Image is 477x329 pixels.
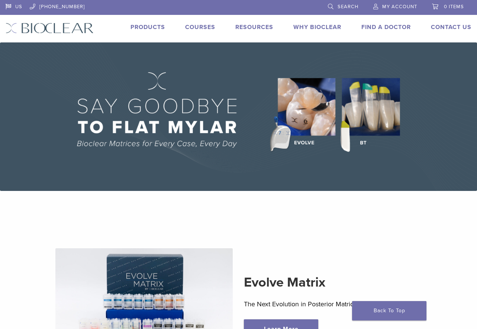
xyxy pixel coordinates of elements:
a: Contact Us [431,23,471,31]
a: Courses [185,23,215,31]
a: Resources [235,23,273,31]
p: The Next Evolution in Posterior Matrices [244,298,421,310]
a: Back To Top [352,301,426,320]
span: My Account [382,4,417,10]
a: Why Bioclear [293,23,341,31]
span: Search [338,4,358,10]
h2: Evolve Matrix [244,274,421,291]
a: Products [130,23,165,31]
a: Find A Doctor [361,23,411,31]
span: 0 items [444,4,464,10]
img: Bioclear [6,23,94,33]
